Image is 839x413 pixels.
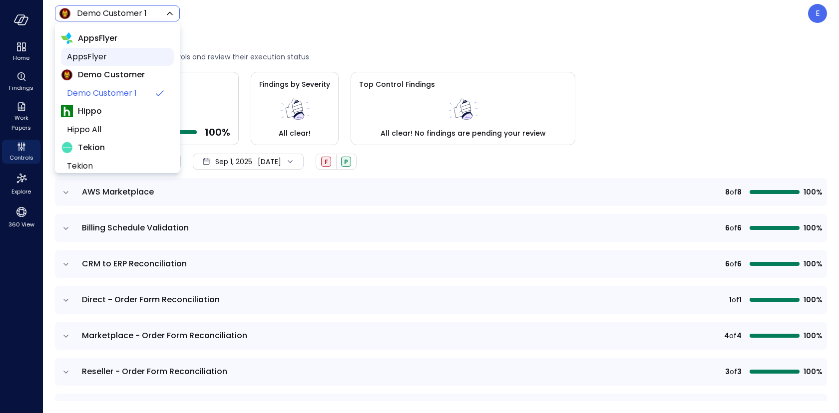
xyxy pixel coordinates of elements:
li: AppsFlyer [61,48,174,66]
span: Demo Customer [78,69,145,81]
span: AppsFlyer [78,32,117,44]
span: AppsFlyer [67,51,166,63]
li: Hippo All [61,121,174,139]
img: AppsFlyer [61,32,73,44]
span: Tekion [78,142,105,154]
span: Demo Customer 1 [67,87,150,99]
span: Hippo [78,105,102,117]
img: Tekion [61,142,73,154]
span: Hippo All [67,124,166,136]
span: Tekion [67,160,166,172]
img: Demo Customer [61,69,73,81]
img: Hippo [61,105,73,117]
li: Tekion [61,157,174,175]
li: Demo Customer 1 [61,84,174,102]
